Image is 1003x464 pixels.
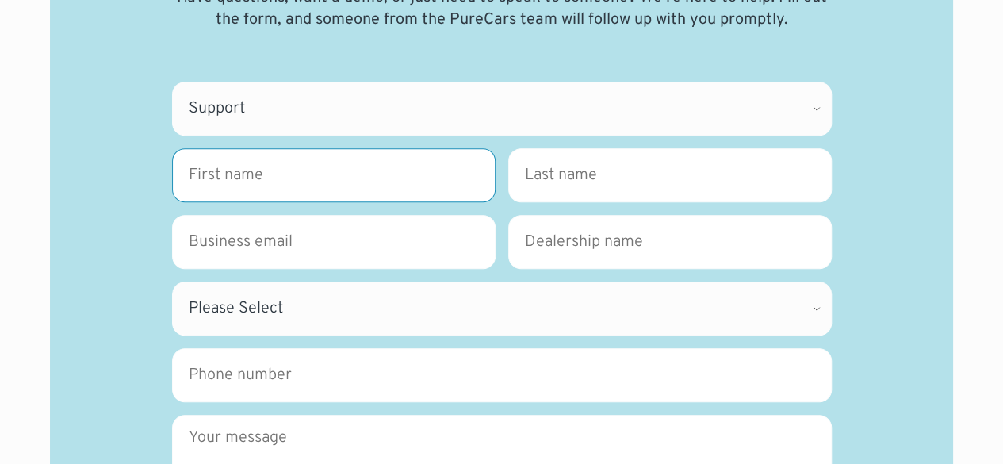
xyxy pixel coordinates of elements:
[172,348,832,402] input: Phone number
[508,215,832,269] input: Dealership name
[172,148,496,202] input: First name
[508,148,832,202] input: Last name
[172,215,496,269] input: Business email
